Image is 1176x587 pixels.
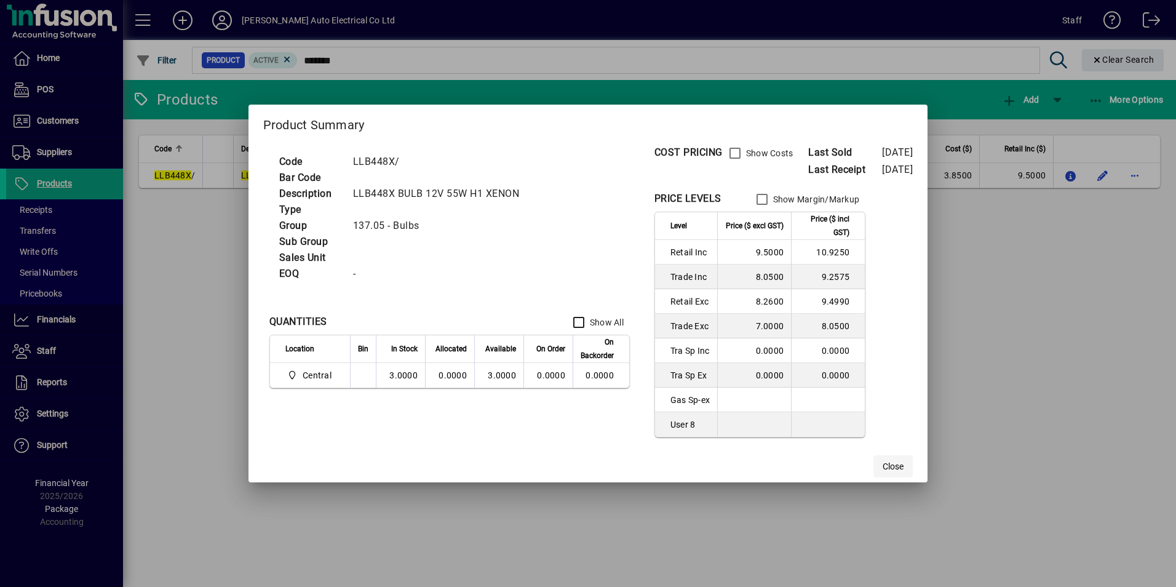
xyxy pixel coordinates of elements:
[358,342,368,356] span: Bin
[285,342,314,356] span: Location
[347,266,534,282] td: -
[873,455,913,477] button: Close
[882,164,913,175] span: [DATE]
[799,212,849,239] span: Price ($ incl GST)
[654,145,723,160] div: COST PRICING
[717,363,791,388] td: 0.0000
[670,219,687,233] span: Level
[347,218,534,234] td: 137.05 - Bulbs
[485,342,516,356] span: Available
[717,338,791,363] td: 0.0000
[573,363,629,388] td: 0.0000
[717,314,791,338] td: 7.0000
[670,345,710,357] span: Tra Sp Inc
[717,265,791,289] td: 8.0500
[376,363,425,388] td: 3.0000
[883,460,904,473] span: Close
[744,147,793,159] label: Show Costs
[303,369,332,381] span: Central
[717,240,791,265] td: 9.5000
[726,219,784,233] span: Price ($ excl GST)
[537,370,565,380] span: 0.0000
[771,193,860,206] label: Show Margin/Markup
[285,368,336,383] span: Central
[425,363,474,388] td: 0.0000
[791,363,865,388] td: 0.0000
[273,154,347,170] td: Code
[273,250,347,266] td: Sales Unit
[670,369,710,381] span: Tra Sp Ex
[273,170,347,186] td: Bar Code
[670,418,710,431] span: User 8
[273,202,347,218] td: Type
[670,246,710,258] span: Retail Inc
[581,335,614,362] span: On Backorder
[347,154,534,170] td: LLB448X/
[670,295,710,308] span: Retail Exc
[248,105,928,140] h2: Product Summary
[273,218,347,234] td: Group
[791,338,865,363] td: 0.0000
[273,266,347,282] td: EOQ
[670,271,710,283] span: Trade Inc
[882,146,913,158] span: [DATE]
[791,289,865,314] td: 9.4990
[587,316,624,329] label: Show All
[474,363,523,388] td: 3.0000
[808,145,882,160] span: Last Sold
[391,342,418,356] span: In Stock
[273,186,347,202] td: Description
[273,234,347,250] td: Sub Group
[347,186,534,202] td: LLB448X BULB 12V 55W H1 XENON
[791,265,865,289] td: 9.2575
[654,191,721,206] div: PRICE LEVELS
[791,314,865,338] td: 8.0500
[670,320,710,332] span: Trade Exc
[670,394,710,406] span: Gas Sp-ex
[435,342,467,356] span: Allocated
[791,240,865,265] td: 10.9250
[269,314,327,329] div: QUANTITIES
[536,342,565,356] span: On Order
[717,289,791,314] td: 8.2600
[808,162,882,177] span: Last Receipt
